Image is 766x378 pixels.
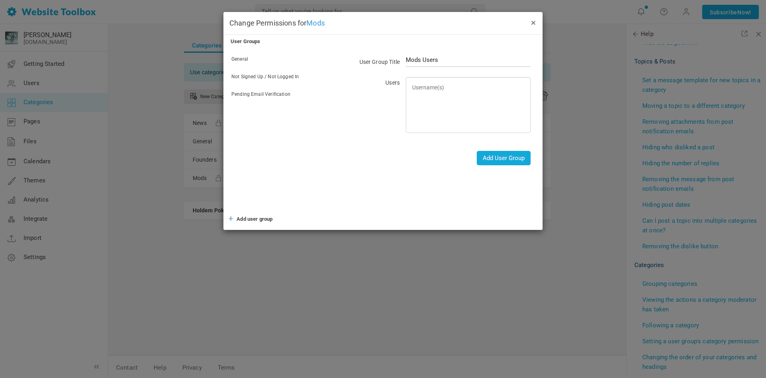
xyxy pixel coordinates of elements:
[229,18,537,28] h4: Change Permissions for
[237,216,272,222] span: Add user group
[225,85,335,103] a: Pending Email Verification
[229,214,272,224] a: + Add user group
[225,68,335,85] a: Not Signed Up / Not Logged In
[477,151,531,165] button: Add User Group
[225,37,336,46] div: User Groups
[306,19,325,27] span: Mods
[229,212,233,227] span: +
[341,56,400,67] label: User Group Title
[412,83,524,91] input: Username(s)
[341,77,400,88] label: Users
[225,50,335,68] a: General
[530,18,537,27] button: ×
